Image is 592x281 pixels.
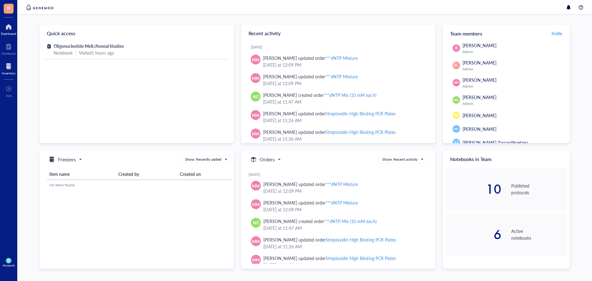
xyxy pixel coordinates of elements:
[454,113,459,118] span: SK
[79,49,114,56] div: Visited 5 hours ago
[263,98,425,105] div: [DATE] at 11:47 AM
[454,63,459,68] span: BC
[326,200,358,206] div: ***dNTP Mixture
[75,49,76,56] div: |
[263,92,376,98] div: [PERSON_NAME] created order
[58,156,76,163] h5: Freezers
[252,182,260,188] span: MM
[263,218,377,225] div: [PERSON_NAME] created order
[246,71,430,89] a: MM[PERSON_NAME] updated order***dNTP Mixture[DATE] at 12:09 PM
[325,129,395,135] div: Streptavidin High Binding PCR Plates
[241,25,435,42] div: Recent activity
[446,183,501,195] div: 10
[462,126,496,132] span: [PERSON_NAME]
[511,182,566,196] div: Published protocols
[2,61,15,75] a: Inventory
[462,60,496,66] span: [PERSON_NAME]
[185,157,221,162] div: Show: Recently added
[249,197,428,215] a: MM[PERSON_NAME] updated order***dNTP Mixture[DATE] at 12:09 PM
[462,77,496,83] span: [PERSON_NAME]
[454,45,458,51] span: JE
[249,252,428,271] a: MM[PERSON_NAME] updated orderStreptavidin High Binding PCR Plates[DATE] at 11:26 AM
[2,52,16,55] div: Notebook
[454,140,458,145] span: SZ
[3,263,15,267] div: Account
[47,168,116,180] th: Item name
[454,97,459,102] span: NG
[511,228,566,241] div: Active notebooks
[253,219,259,226] span: NG
[454,126,458,132] span: MJ
[253,93,259,100] span: NG
[116,168,178,180] th: Created by
[446,228,501,241] div: 6
[49,182,229,188] div: No items found
[263,117,425,124] div: [DATE] at 11:26 AM
[263,243,423,250] div: [DATE] at 11:26 AM
[462,94,496,100] span: [PERSON_NAME]
[178,168,232,180] th: Created on
[462,42,496,48] span: [PERSON_NAME]
[7,4,10,12] span: R
[263,199,358,206] div: [PERSON_NAME] updated order
[252,75,259,81] span: MM
[324,92,376,98] div: ***dNTP Mix (10 mM each)
[462,67,564,72] div: Admin
[462,49,564,54] div: Admin
[325,73,358,80] div: ***dNTP Mixture
[246,89,430,108] a: NG[PERSON_NAME] created order***dNTP Mix (10 mM each)[DATE] at 11:47 AM
[25,4,55,11] img: genemod-logo
[249,234,428,252] a: MM[PERSON_NAME] updated orderStreptavidin High Binding PCR Plates[DATE] at 11:26 AM
[2,71,15,75] div: Inventory
[263,55,358,61] div: [PERSON_NAME] updated order
[6,94,12,97] div: Add
[246,52,430,71] a: MM[PERSON_NAME] updated order***dNTP Mixture[DATE] at 12:09 PM
[263,61,425,68] div: [DATE] at 12:09 PM
[252,238,260,244] span: MM
[252,130,259,137] span: MM
[326,237,396,243] div: Streptavidin High Binding PCR Plates
[252,201,260,207] span: MM
[443,151,570,168] div: Notebooks in Team
[325,110,395,117] div: Streptavidin High Binding PCR Plates
[54,43,124,49] span: Oligonucleotide Melt/Anneal Studies
[246,126,430,145] a: MM[PERSON_NAME] updated orderStreptavidin High Binding PCR Plates[DATE] at 11:26 AM
[326,181,358,187] div: ***dNTP Mixture
[2,42,16,55] a: Notebook
[263,225,423,231] div: [DATE] at 11:47 AM
[263,181,358,188] div: [PERSON_NAME] updated order
[382,157,417,162] div: Show: Recent activity
[263,129,396,135] div: [PERSON_NAME] updated order
[443,25,570,42] div: Team members
[552,30,562,36] span: Invite
[454,81,458,85] span: MM
[249,172,428,177] div: [DATE]
[324,218,376,224] div: ***dNTP Mix (10 mM each)
[263,236,396,243] div: [PERSON_NAME] updated order
[551,28,562,38] button: Invite
[251,45,430,50] div: [DATE]
[263,73,358,80] div: [PERSON_NAME] updated order
[246,108,430,126] a: MM[PERSON_NAME] updated orderStreptavidin High Binding PCR Plates[DATE] at 11:26 AM
[1,22,16,35] a: Dashboard
[462,101,564,106] div: Admin
[263,80,425,87] div: [DATE] at 12:09 PM
[462,112,496,118] span: [PERSON_NAME]
[54,49,73,56] div: Notebook
[462,139,528,146] span: [PERSON_NAME] Zarrandikoetxea
[260,156,275,163] h5: Orders
[462,84,564,89] div: Admin
[39,25,234,42] div: Quick access
[249,178,428,197] a: MM[PERSON_NAME] updated order***dNTP Mixture[DATE] at 12:09 PM
[249,215,428,234] a: NG[PERSON_NAME] created order***dNTP Mix (10 mM each)[DATE] at 11:47 AM
[1,32,16,35] div: Dashboard
[252,112,259,118] span: MM
[7,259,10,262] span: SC
[252,56,259,63] span: MM
[263,110,396,117] div: [PERSON_NAME] updated order
[325,55,358,61] div: ***dNTP Mixture
[263,206,423,213] div: [DATE] at 12:09 PM
[263,188,423,194] div: [DATE] at 12:09 PM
